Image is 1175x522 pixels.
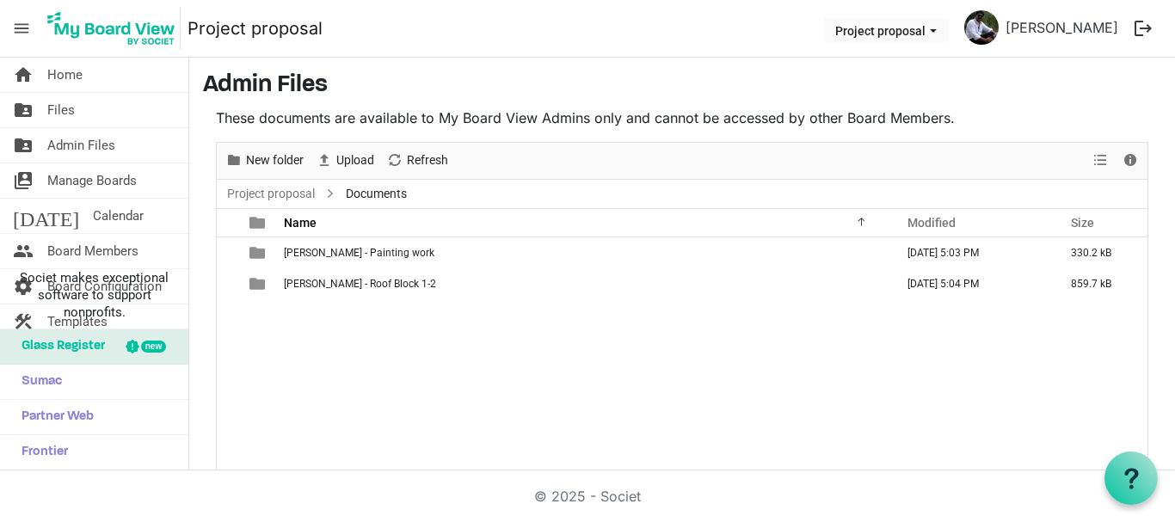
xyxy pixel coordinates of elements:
a: My Board View Logo [42,7,188,50]
h3: Admin Files [203,71,1161,101]
td: August 10, 2025 5:04 PM column header Modified [889,268,1053,299]
span: folder_shared [13,128,34,163]
span: Calendar [93,199,144,233]
td: Theresa Bhavan - Painting work is template cell column header Name [279,237,889,268]
td: August 10, 2025 5:03 PM column header Modified [889,237,1053,268]
span: New folder [244,150,305,171]
button: Upload [313,150,378,171]
img: My Board View Logo [42,7,181,50]
span: Admin Files [47,128,115,163]
img: hSUB5Hwbk44obJUHC4p8SpJiBkby1CPMa6WHdO4unjbwNk2QqmooFCj6Eu6u6-Q6MUaBHHRodFmU3PnQOABFnA_thumb.png [964,10,999,45]
p: These documents are available to My Board View Admins only and cannot be accessed by other Board ... [216,107,1148,128]
span: Name [284,216,317,230]
div: Upload [310,143,380,179]
a: Project proposal [188,11,323,46]
span: Partner Web [13,400,94,434]
span: Refresh [405,150,450,171]
div: View [1086,143,1116,179]
td: is template cell column header type [239,268,279,299]
span: menu [5,12,38,45]
td: 859.7 kB is template cell column header Size [1053,268,1147,299]
span: [PERSON_NAME] - Painting work [284,247,434,259]
span: [PERSON_NAME] - Roof Block 1-2 [284,278,436,290]
td: checkbox [217,268,239,299]
span: folder_shared [13,93,34,127]
span: Size [1071,216,1094,230]
span: Glass Register [13,329,105,364]
span: home [13,58,34,92]
a: Project proposal [224,183,318,205]
span: Societ makes exceptional software to support nonprofits. [8,269,181,321]
div: new [141,341,166,353]
span: Sumac [13,365,62,399]
button: logout [1125,10,1161,46]
span: Board Members [47,234,138,268]
div: Details [1116,143,1145,179]
span: Frontier [13,435,68,470]
span: Modified [907,216,956,230]
a: [PERSON_NAME] [999,10,1125,45]
span: Upload [335,150,376,171]
td: 330.2 kB is template cell column header Size [1053,237,1147,268]
td: checkbox [217,237,239,268]
span: people [13,234,34,268]
span: Home [47,58,83,92]
a: © 2025 - Societ [534,488,641,505]
span: Documents [342,183,410,205]
span: Files [47,93,75,127]
button: Details [1119,150,1142,171]
div: Refresh [380,143,454,179]
button: Refresh [384,150,452,171]
button: View dropdownbutton [1090,150,1110,171]
div: New folder [219,143,310,179]
button: Project proposal dropdownbutton [824,18,948,42]
span: switch_account [13,163,34,198]
td: Theresa Bhavan - Roof Block 1-2 is template cell column header Name [279,268,889,299]
button: New folder [223,150,307,171]
span: Manage Boards [47,163,137,198]
span: [DATE] [13,199,79,233]
td: is template cell column header type [239,237,279,268]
